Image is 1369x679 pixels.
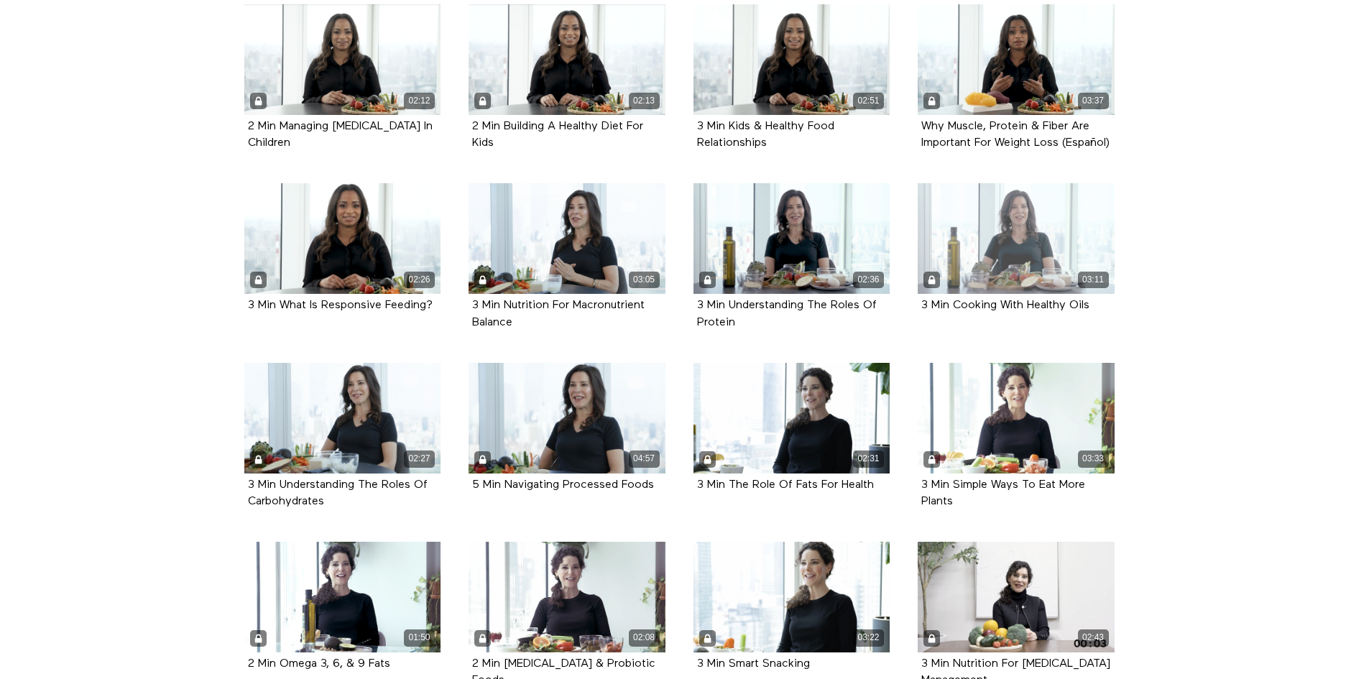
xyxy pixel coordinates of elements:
[244,542,441,652] a: 2 Min Omega 3, 6, & 9 Fats 01:50
[853,451,884,467] div: 02:31
[469,4,665,115] a: 2 Min Building A Healthy Diet For Kids 02:13
[472,300,645,327] a: 3 Min Nutrition For Macronutrient Balance
[469,363,665,474] a: 5 Min Navigating Processed Foods 04:57
[918,4,1115,115] a: Why Muscle, Protein & Fiber Are Important For Weight Loss (Español) 03:37
[629,272,660,288] div: 03:05
[697,121,834,149] strong: 3 Min Kids & Healthy Food Relationships
[244,363,441,474] a: 3 Min Understanding The Roles Of Carbohydrates 02:27
[248,658,390,670] strong: 2 Min Omega 3, 6, & 9 Fats
[248,121,433,148] a: 2 Min Managing [MEDICAL_DATA] In Children
[921,479,1085,507] a: 3 Min Simple Ways To Eat More Plants
[693,363,890,474] a: 3 Min The Role Of Fats For Health 02:31
[921,121,1110,148] a: Why Muscle, Protein & Fiber Are Important For Weight Loss (Español)
[472,479,654,490] a: 5 Min Navigating Processed Foods
[472,300,645,328] strong: 3 Min Nutrition For Macronutrient Balance
[697,300,877,328] strong: 3 Min Understanding The Roles Of Protein
[248,300,433,310] a: 3 Min What Is Responsive Feeding?
[853,272,884,288] div: 02:36
[469,183,665,294] a: 3 Min Nutrition For Macronutrient Balance 03:05
[472,121,643,148] a: 2 Min Building A Healthy Diet For Kids
[404,629,435,646] div: 01:50
[918,542,1115,652] a: 3 Min Nutrition For Cholesterol Management 02:43
[697,121,834,148] a: 3 Min Kids & Healthy Food Relationships
[404,272,435,288] div: 02:26
[693,542,890,652] a: 3 Min Smart Snacking 03:22
[697,300,877,327] a: 3 Min Understanding The Roles Of Protein
[918,363,1115,474] a: 3 Min Simple Ways To Eat More Plants 03:33
[472,121,643,149] strong: 2 Min Building A Healthy Diet For Kids
[853,93,884,109] div: 02:51
[918,183,1115,294] a: 3 Min Cooking With Healthy Oils 03:11
[697,658,810,669] a: 3 Min Smart Snacking
[404,93,435,109] div: 02:12
[921,121,1110,149] strong: Why Muscle, Protein & Fiber Are Important For Weight Loss (Español)
[629,629,660,646] div: 02:08
[693,183,890,294] a: 3 Min Understanding The Roles Of Protein 02:36
[629,93,660,109] div: 02:13
[1078,629,1109,646] div: 02:43
[697,658,810,670] strong: 3 Min Smart Snacking
[1078,272,1109,288] div: 03:11
[248,121,433,149] strong: 2 Min Managing Overeating In Children
[1078,451,1109,467] div: 03:33
[248,479,428,507] a: 3 Min Understanding The Roles Of Carbohydrates
[1078,93,1109,109] div: 03:37
[629,451,660,467] div: 04:57
[248,658,390,669] a: 2 Min Omega 3, 6, & 9 Fats
[244,4,441,115] a: 2 Min Managing Overeating In Children 02:12
[853,629,884,646] div: 03:22
[921,300,1089,310] a: 3 Min Cooking With Healthy Oils
[472,479,654,491] strong: 5 Min Navigating Processed Foods
[244,183,441,294] a: 3 Min What Is Responsive Feeding? 02:26
[697,479,874,491] strong: 3 Min The Role Of Fats For Health
[697,479,874,490] a: 3 Min The Role Of Fats For Health
[693,4,890,115] a: 3 Min Kids & Healthy Food Relationships 02:51
[469,542,665,652] a: 2 Min Prebiotic & Probiotic Foods 02:08
[404,451,435,467] div: 02:27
